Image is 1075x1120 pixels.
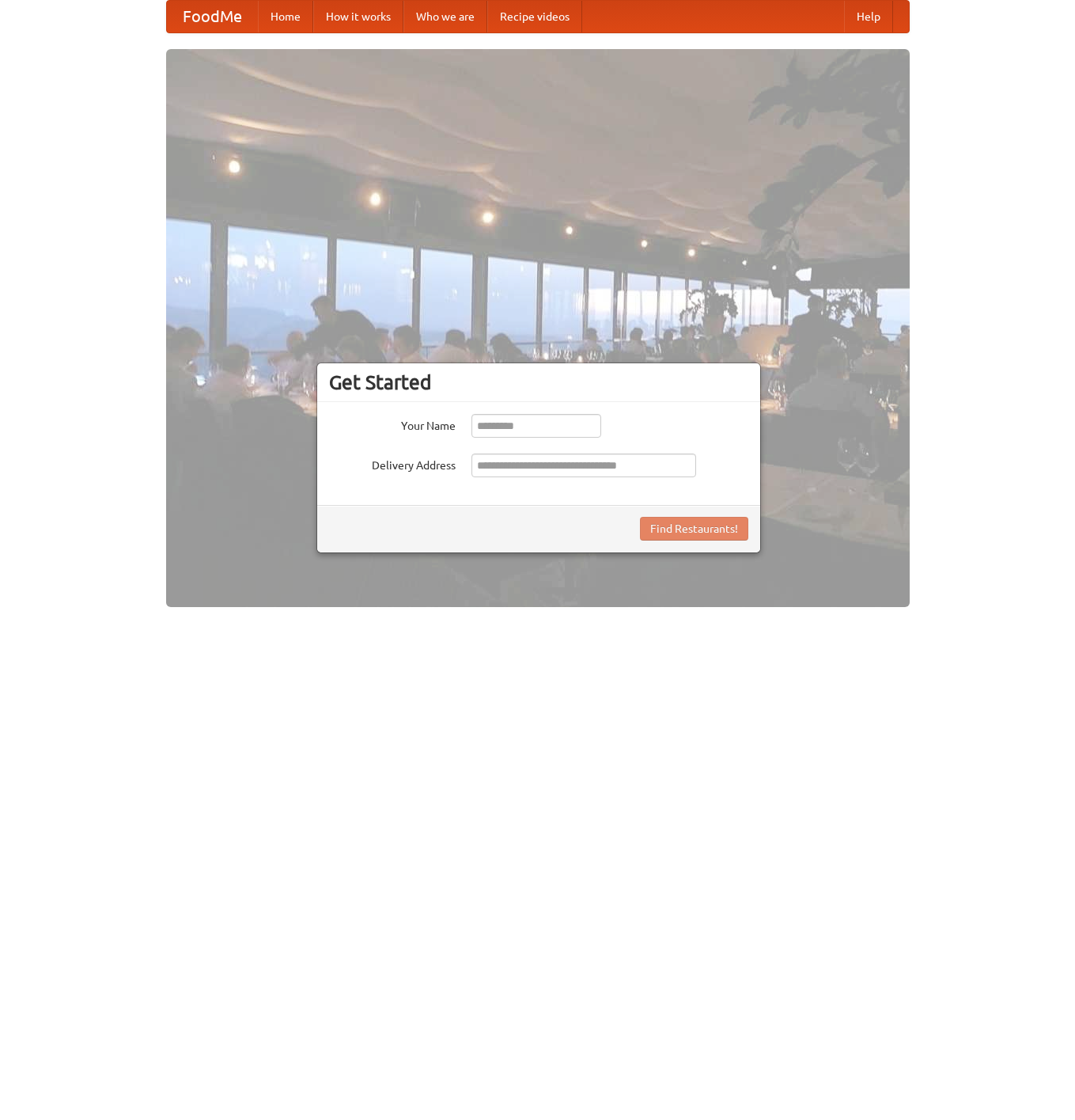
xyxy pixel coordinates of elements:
[258,1,313,32] a: Home
[313,1,403,32] a: How it works
[329,370,748,394] h3: Get Started
[487,1,582,32] a: Recipe videos
[167,1,258,32] a: FoodMe
[640,517,748,541] button: Find Restaurants!
[844,1,893,32] a: Help
[403,1,487,32] a: Who we are
[329,454,456,473] label: Delivery Address
[329,414,456,434] label: Your Name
